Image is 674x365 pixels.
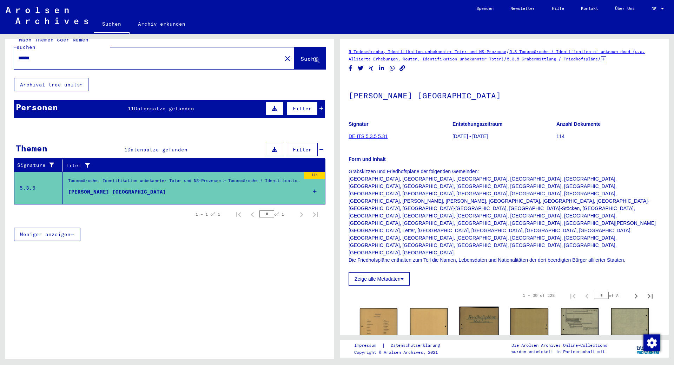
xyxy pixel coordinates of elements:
[20,231,71,237] span: Weniger anzeigen
[594,292,629,299] div: of 8
[504,56,507,62] span: /
[231,207,245,221] button: First page
[295,47,325,69] button: Suche
[354,342,448,349] div: |
[556,133,660,140] p: 114
[349,156,386,162] b: Form und Inhalt
[347,64,354,73] button: Share on Facebook
[652,6,659,11] span: DE
[360,308,397,361] img: 001.jpg
[293,146,312,153] span: Filter
[349,133,388,139] a: DE ITS 5.3.5 5.31
[66,162,311,169] div: Titel
[349,272,410,286] button: Zeige alle Metadaten
[389,64,396,73] button: Share on WhatsApp
[14,78,88,91] button: Archival tree units
[556,121,601,127] b: Anzahl Dokumente
[287,102,318,115] button: Filter
[349,121,369,127] b: Signatur
[410,308,448,361] img: 002.jpg
[507,56,598,61] a: 5.3.5 Grabermittlung / Friedhofspläne
[300,55,318,62] span: Suche
[354,349,448,356] p: Copyright © Arolsen Archives, 2021
[14,228,80,241] button: Weniger anzeigen
[17,160,64,171] div: Signature
[357,64,364,73] button: Share on Twitter
[349,168,660,264] p: Grabskizzen und Friedhofspläne der folgenden Gemeinden: [GEOGRAPHIC_DATA], [GEOGRAPHIC_DATA], [GE...
[17,162,57,169] div: Signature
[598,56,601,62] span: /
[349,79,660,110] h1: [PERSON_NAME] [GEOGRAPHIC_DATA]
[611,308,649,335] img: 002.jpg
[643,288,657,302] button: Last page
[580,288,594,302] button: Previous page
[635,340,661,357] img: yv_logo.png
[293,105,312,112] span: Filter
[452,121,502,127] b: Entstehungszeitraum
[643,334,660,351] img: Zustimmung ändern
[511,348,607,355] p: wurden entwickelt in Partnerschaft mit
[399,64,406,73] button: Copy link
[523,292,555,299] div: 1 – 30 of 228
[295,207,309,221] button: Next page
[130,15,194,32] a: Archiv erkunden
[368,64,375,73] button: Share on Xing
[354,342,382,349] a: Impressum
[510,308,548,356] img: 002.jpg
[68,188,166,196] div: [PERSON_NAME] [GEOGRAPHIC_DATA]
[378,64,385,73] button: Share on LinkedIn
[309,207,323,221] button: Last page
[511,342,607,348] p: Die Arolsen Archives Online-Collections
[16,101,58,113] div: Personen
[629,288,643,302] button: Next page
[287,143,318,156] button: Filter
[68,177,300,187] div: Todesmärsche, Identifikation unbekannter Toter und NS-Prozesse > Todesmärsche / Identification of...
[452,133,556,140] p: [DATE] - [DATE]
[280,51,295,65] button: Clear
[66,160,318,171] div: Titel
[561,308,599,335] img: 001.jpg
[349,49,506,54] a: 5 Todesmärsche, Identifikation unbekannter Toter und NS-Prozesse
[128,105,134,112] span: 11
[245,207,259,221] button: Previous page
[566,288,580,302] button: First page
[134,105,194,112] span: Datensätze gefunden
[385,342,448,349] a: Datenschutzerklärung
[283,54,292,63] mat-icon: close
[94,15,130,34] a: Suchen
[460,307,499,357] img: 001.jpg
[506,48,509,54] span: /
[6,7,88,24] img: Arolsen_neg.svg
